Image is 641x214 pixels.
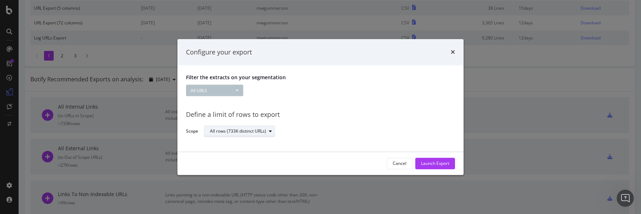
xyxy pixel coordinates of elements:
[617,190,634,207] iframe: Intercom live chat
[451,48,455,57] div: times
[186,48,252,57] div: Configure your export
[421,161,449,167] div: Launch Export
[186,110,455,120] div: Define a limit of rows to export
[177,39,464,175] div: modal
[204,126,275,137] button: All rows (733K distinct URLs)
[186,128,198,136] label: Scope
[186,85,243,96] button: All URLS
[415,158,455,169] button: Launch Export
[210,129,266,134] div: All rows (733K distinct URLs)
[387,158,412,169] button: Cancel
[393,161,406,167] div: Cancel
[186,74,455,81] p: Filter the extracts on your segmentation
